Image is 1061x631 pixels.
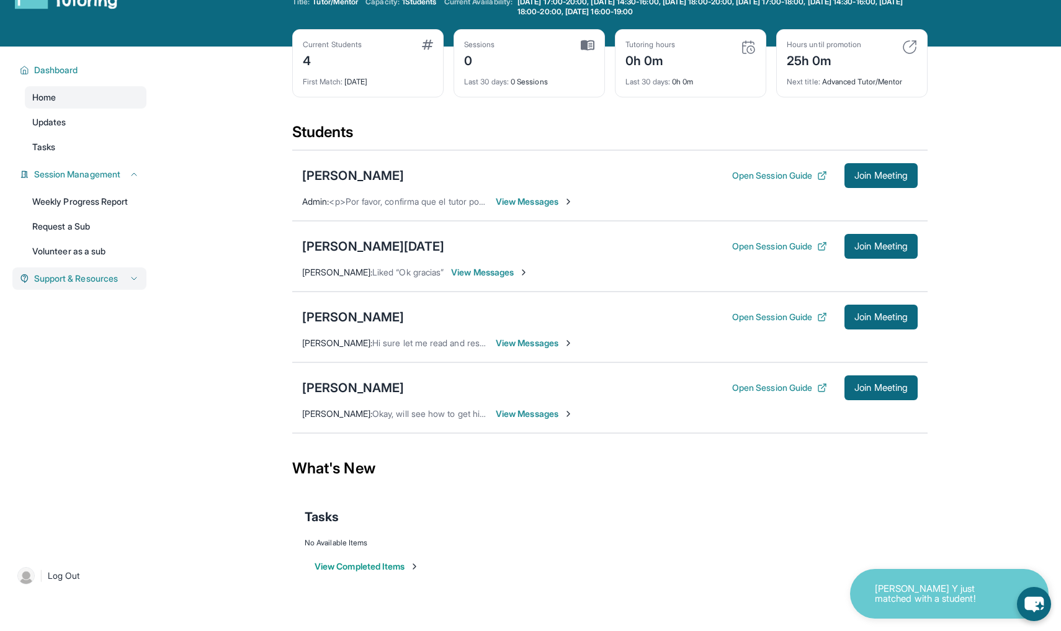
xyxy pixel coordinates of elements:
div: 0 [464,50,495,69]
img: Chevron-Right [563,409,573,419]
button: Support & Resources [29,272,139,285]
span: [PERSON_NAME] : [302,267,372,277]
button: View Completed Items [315,560,419,573]
span: Liked “Ok gracias” [372,267,444,277]
img: Chevron-Right [563,197,573,207]
span: Session Management [34,168,120,181]
p: [PERSON_NAME] Y just matched with a student! [875,584,999,604]
span: [PERSON_NAME] : [302,408,372,419]
div: No Available Items [305,538,915,548]
span: Next title : [787,77,820,86]
div: Tutoring hours [625,40,675,50]
div: Current Students [303,40,362,50]
a: Volunteer as a sub [25,240,146,262]
img: card [902,40,917,55]
span: View Messages [496,337,573,349]
button: Join Meeting [844,234,918,259]
img: Chevron-Right [519,267,529,277]
div: What's New [292,441,928,496]
div: 4 [303,50,362,69]
span: <p>Por favor, confirma que el tutor podrá asistir a tu primera hora de reunión asignada antes de ... [329,196,788,207]
div: Hours until promotion [787,40,861,50]
span: [PERSON_NAME] : [302,338,372,348]
img: user-img [17,567,35,584]
div: 0h 0m [625,69,756,87]
div: 0 Sessions [464,69,594,87]
div: [PERSON_NAME] [302,167,404,184]
span: Home [32,91,56,104]
span: Dashboard [34,64,78,76]
img: card [422,40,433,50]
div: 25h 0m [787,50,861,69]
span: Okay, will see how to get him from school... as his school ends only at 5.30... its a 15 min driv... [372,408,848,419]
span: Tasks [305,508,339,526]
a: Updates [25,111,146,133]
button: Session Management [29,168,139,181]
a: Weekly Progress Report [25,190,146,213]
div: [PERSON_NAME] [302,379,404,396]
button: Dashboard [29,64,139,76]
div: Students [292,122,928,150]
div: 0h 0m [625,50,675,69]
button: Join Meeting [844,375,918,400]
a: Request a Sub [25,215,146,238]
span: Hi sure let me read and respond [372,338,499,348]
span: Join Meeting [854,243,908,250]
button: Open Session Guide [732,382,827,394]
div: Sessions [464,40,495,50]
img: Chevron-Right [563,338,573,348]
button: Join Meeting [844,305,918,329]
a: Tasks [25,136,146,158]
span: | [40,568,43,583]
div: Advanced Tutor/Mentor [787,69,917,87]
button: Open Session Guide [732,169,827,182]
button: Join Meeting [844,163,918,188]
span: Join Meeting [854,172,908,179]
span: Log Out [48,570,80,582]
span: Support & Resources [34,272,118,285]
div: [PERSON_NAME] [302,308,404,326]
span: Last 30 days : [625,77,670,86]
span: Join Meeting [854,384,908,392]
span: View Messages [451,266,529,279]
div: [PERSON_NAME][DATE] [302,238,444,255]
span: Admin : [302,196,329,207]
span: Last 30 days : [464,77,509,86]
span: View Messages [496,408,573,420]
a: |Log Out [12,562,146,589]
button: Open Session Guide [732,311,827,323]
img: card [741,40,756,55]
span: Tasks [32,141,55,153]
button: Open Session Guide [732,240,827,253]
span: First Match : [303,77,342,86]
span: Join Meeting [854,313,908,321]
button: chat-button [1017,587,1051,621]
a: Home [25,86,146,109]
span: Updates [32,116,66,128]
img: card [581,40,594,51]
span: View Messages [496,195,573,208]
div: [DATE] [303,69,433,87]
